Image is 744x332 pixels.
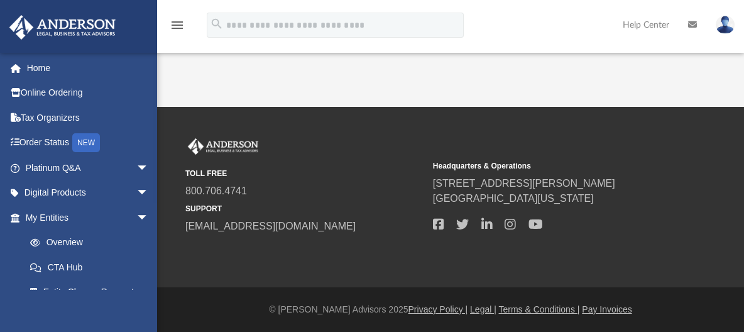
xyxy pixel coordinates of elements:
[9,130,168,156] a: Order StatusNEW
[136,205,161,231] span: arrow_drop_down
[210,17,224,31] i: search
[9,180,168,206] a: Digital Productsarrow_drop_down
[185,185,247,196] a: 800.706.4741
[185,221,356,231] a: [EMAIL_ADDRESS][DOMAIN_NAME]
[18,280,168,305] a: Entity Change Request
[185,138,261,155] img: Anderson Advisors Platinum Portal
[716,16,735,34] img: User Pic
[185,168,424,179] small: TOLL FREE
[9,205,168,230] a: My Entitiesarrow_drop_down
[433,178,615,189] a: [STREET_ADDRESS][PERSON_NAME]
[582,304,632,314] a: Pay Invoices
[470,304,496,314] a: Legal |
[136,180,161,206] span: arrow_drop_down
[408,304,468,314] a: Privacy Policy |
[9,155,168,180] a: Platinum Q&Aarrow_drop_down
[433,193,594,204] a: [GEOGRAPHIC_DATA][US_STATE]
[170,18,185,33] i: menu
[157,303,744,316] div: © [PERSON_NAME] Advisors 2025
[6,15,119,40] img: Anderson Advisors Platinum Portal
[185,203,424,214] small: SUPPORT
[170,24,185,33] a: menu
[9,105,168,130] a: Tax Organizers
[9,80,168,106] a: Online Ordering
[18,230,168,255] a: Overview
[18,255,168,280] a: CTA Hub
[72,133,100,152] div: NEW
[136,155,161,181] span: arrow_drop_down
[499,304,580,314] a: Terms & Conditions |
[9,55,168,80] a: Home
[433,160,672,172] small: Headquarters & Operations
